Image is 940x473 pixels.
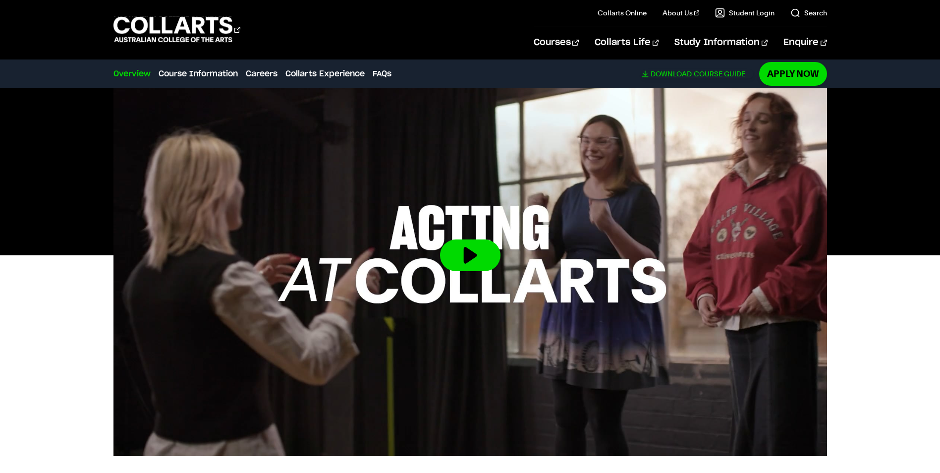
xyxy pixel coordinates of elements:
[246,68,277,80] a: Careers
[113,55,827,456] img: Video thumbnail
[674,26,768,59] a: Study Information
[113,68,151,80] a: Overview
[759,62,827,85] a: Apply Now
[595,26,659,59] a: Collarts Life
[642,69,753,78] a: DownloadCourse Guide
[783,26,827,59] a: Enquire
[113,15,240,44] div: Go to homepage
[159,68,238,80] a: Course Information
[373,68,391,80] a: FAQs
[534,26,579,59] a: Courses
[715,8,774,18] a: Student Login
[598,8,647,18] a: Collarts Online
[663,8,699,18] a: About Us
[285,68,365,80] a: Collarts Experience
[790,8,827,18] a: Search
[651,69,692,78] span: Download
